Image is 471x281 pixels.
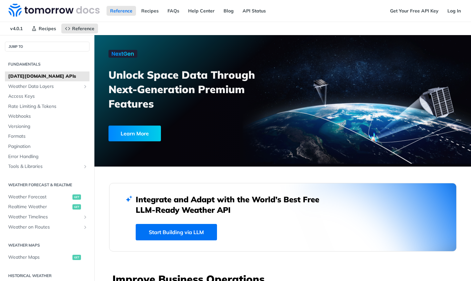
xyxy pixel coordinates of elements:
a: Pagination [5,142,89,151]
a: Learn More [108,126,253,141]
a: Reference [107,6,136,16]
a: Error Handling [5,152,89,162]
a: Recipes [28,24,60,33]
button: Show subpages for Weather on Routes [83,225,88,230]
span: Access Keys [8,93,88,100]
img: NextGen [108,50,137,58]
span: v4.0.1 [7,24,26,33]
span: get [72,194,81,200]
a: Get Your Free API Key [386,6,442,16]
a: Versioning [5,122,89,131]
a: API Status [239,6,269,16]
a: Weather on RoutesShow subpages for Weather on Routes [5,222,89,232]
span: get [72,255,81,260]
a: Realtime Weatherget [5,202,89,212]
h2: Weather Forecast & realtime [5,182,89,188]
h2: Historical Weather [5,273,89,279]
span: Weather Data Layers [8,83,81,90]
span: Tools & Libraries [8,163,81,170]
span: Rate Limiting & Tokens [8,103,88,110]
span: Webhooks [8,113,88,120]
button: JUMP TO [5,42,89,51]
span: Weather Timelines [8,214,81,220]
h2: Weather Maps [5,242,89,248]
a: Formats [5,131,89,141]
span: Error Handling [8,153,88,160]
span: Pagination [8,143,88,150]
img: Tomorrow.io Weather API Docs [9,4,100,17]
h3: Unlock Space Data Through Next-Generation Premium Features [108,68,290,111]
span: Versioning [8,123,88,130]
a: Blog [220,6,237,16]
a: Access Keys [5,91,89,101]
button: Show subpages for Tools & Libraries [83,164,88,169]
a: Weather Mapsget [5,252,89,262]
a: Recipes [138,6,162,16]
button: Show subpages for Weather Timelines [83,214,88,220]
a: Reference [61,24,98,33]
span: Reference [72,26,94,31]
span: Formats [8,133,88,140]
span: get [72,204,81,210]
a: Start Building via LLM [136,224,217,240]
a: FAQs [164,6,183,16]
span: Realtime Weather [8,204,71,210]
span: Recipes [39,26,56,31]
a: Tools & LibrariesShow subpages for Tools & Libraries [5,162,89,171]
a: [DATE][DOMAIN_NAME] APIs [5,71,89,81]
a: Weather TimelinesShow subpages for Weather Timelines [5,212,89,222]
a: Weather Forecastget [5,192,89,202]
span: Weather Forecast [8,194,71,200]
a: Help Center [185,6,218,16]
span: [DATE][DOMAIN_NAME] APIs [8,73,88,80]
h2: Integrate and Adapt with the World’s Best Free LLM-Ready Weather API [136,194,329,215]
a: Webhooks [5,111,89,121]
a: Weather Data LayersShow subpages for Weather Data Layers [5,82,89,91]
div: Learn More [108,126,161,141]
button: Show subpages for Weather Data Layers [83,84,88,89]
span: Weather Maps [8,254,71,261]
h2: Fundamentals [5,61,89,67]
a: Rate Limiting & Tokens [5,102,89,111]
a: Log In [444,6,464,16]
span: Weather on Routes [8,224,81,231]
